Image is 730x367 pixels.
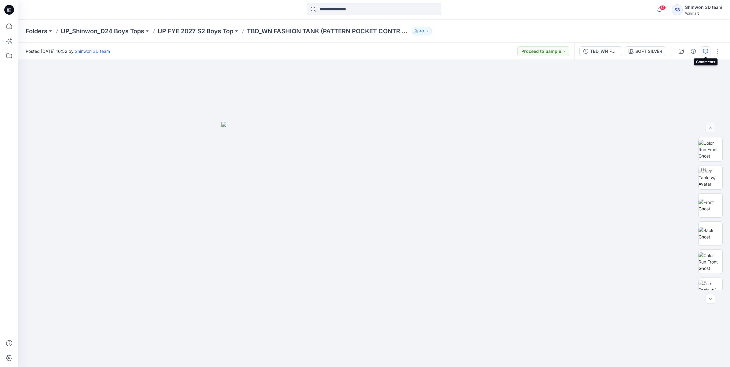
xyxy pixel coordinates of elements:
img: Turn Table w/ Avatar [699,168,722,187]
img: Back Ghost [699,227,722,240]
img: eyJhbGciOiJIUzI1NiIsImtpZCI6IjAiLCJzbHQiOiJzZXMiLCJ0eXAiOiJKV1QifQ.eyJkYXRhIjp7InR5cGUiOiJzdG9yYW... [221,122,527,367]
img: Color Run Front Ghost [699,140,722,159]
button: TBD_WN FASHION TANK (PATTERN POCKET CONTR BINDING) [579,46,622,56]
button: SOFT SILVER [625,46,666,56]
div: TBD_WN FASHION TANK (PATTERN POCKET CONTR BINDING) [590,48,618,55]
div: S3 [672,4,683,15]
img: Color Run Front Ghost [699,252,722,271]
img: Front Ghost [699,199,722,212]
p: 43 [419,28,424,35]
span: Posted [DATE] 16:52 by [26,48,110,54]
a: Shinwon 3D team [75,49,110,54]
div: Walmart [685,11,722,16]
a: UP FYE 2027 S2 Boys Top [158,27,233,35]
button: Details [688,46,698,56]
div: Shinwon 3D team [685,4,722,11]
span: 81 [659,5,666,10]
div: SOFT SILVER [635,48,662,55]
a: Folders [26,27,47,35]
a: UP_Shinwon_D24 Boys Tops [61,27,144,35]
img: Turn Table w/ Avatar [699,280,722,300]
p: TBD_WN FASHION TANK (PATTERN POCKET CONTR BINDING) [247,27,409,35]
button: 43 [412,27,432,35]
